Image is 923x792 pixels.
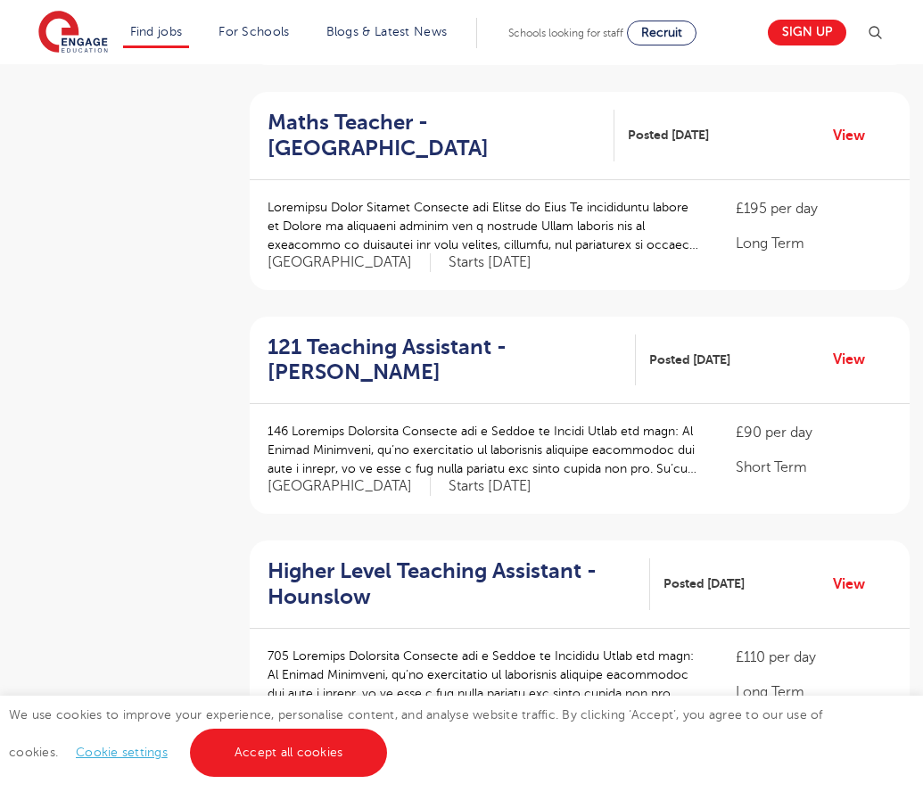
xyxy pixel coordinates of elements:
[268,198,700,254] p: Loremipsu Dolor Sitamet Consecte adi Elitse do Eius Te incididuntu labore et Dolore ma aliquaeni ...
[449,253,532,272] p: Starts [DATE]
[833,573,878,596] a: View
[736,422,892,443] p: £90 per day
[268,558,636,610] h2: Higher Level Teaching Assistant - Hounslow
[268,334,636,386] a: 121 Teaching Assistant - [PERSON_NAME]
[736,198,892,219] p: £195 per day
[628,126,709,144] span: Posted [DATE]
[218,25,289,38] a: For Schools
[833,124,878,147] a: View
[268,422,700,478] p: 146 Loremips Dolorsita Consecte adi e Seddoe te Incidi Utlab etd magn: Al Enimad Minimveni, qu’no...
[76,746,168,759] a: Cookie settings
[736,681,892,703] p: Long Term
[130,25,183,38] a: Find jobs
[268,110,600,161] h2: Maths Teacher - [GEOGRAPHIC_DATA]
[649,351,730,369] span: Posted [DATE]
[449,477,532,496] p: Starts [DATE]
[736,233,892,254] p: Long Term
[663,574,745,593] span: Posted [DATE]
[508,27,623,39] span: Schools looking for staff
[9,708,823,759] span: We use cookies to improve your experience, personalise content, and analyse website traffic. By c...
[641,26,682,39] span: Recruit
[736,647,892,668] p: £110 per day
[268,253,431,272] span: [GEOGRAPHIC_DATA]
[190,729,388,777] a: Accept all cookies
[268,110,614,161] a: Maths Teacher - [GEOGRAPHIC_DATA]
[833,348,878,371] a: View
[268,334,622,386] h2: 121 Teaching Assistant - [PERSON_NAME]
[268,477,431,496] span: [GEOGRAPHIC_DATA]
[768,20,846,45] a: Sign up
[268,647,700,703] p: 705 Loremips Dolorsita Consecte adi e Seddoe te Incididu Utlab etd magn: Al Enimad Minimveni, qu’...
[736,457,892,478] p: Short Term
[627,21,696,45] a: Recruit
[268,558,650,610] a: Higher Level Teaching Assistant - Hounslow
[326,25,448,38] a: Blogs & Latest News
[38,11,108,55] img: Engage Education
